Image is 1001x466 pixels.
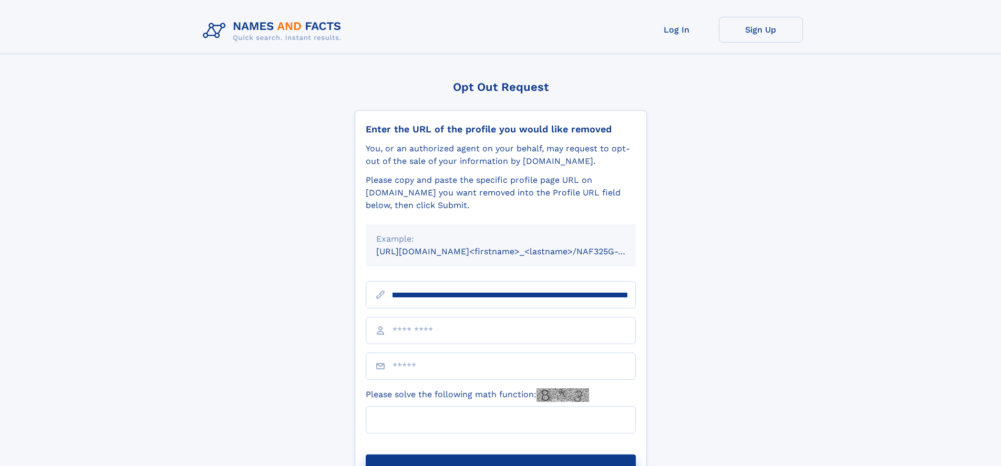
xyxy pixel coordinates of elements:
[199,17,350,45] img: Logo Names and Facts
[366,174,636,212] div: Please copy and paste the specific profile page URL on [DOMAIN_NAME] you want removed into the Pr...
[719,17,803,43] a: Sign Up
[366,123,636,135] div: Enter the URL of the profile you would like removed
[355,80,647,94] div: Opt Out Request
[376,246,656,256] small: [URL][DOMAIN_NAME]<firstname>_<lastname>/NAF325G-xxxxxxxx
[366,142,636,168] div: You, or an authorized agent on your behalf, may request to opt-out of the sale of your informatio...
[376,233,625,245] div: Example:
[366,388,589,402] label: Please solve the following math function:
[635,17,719,43] a: Log In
